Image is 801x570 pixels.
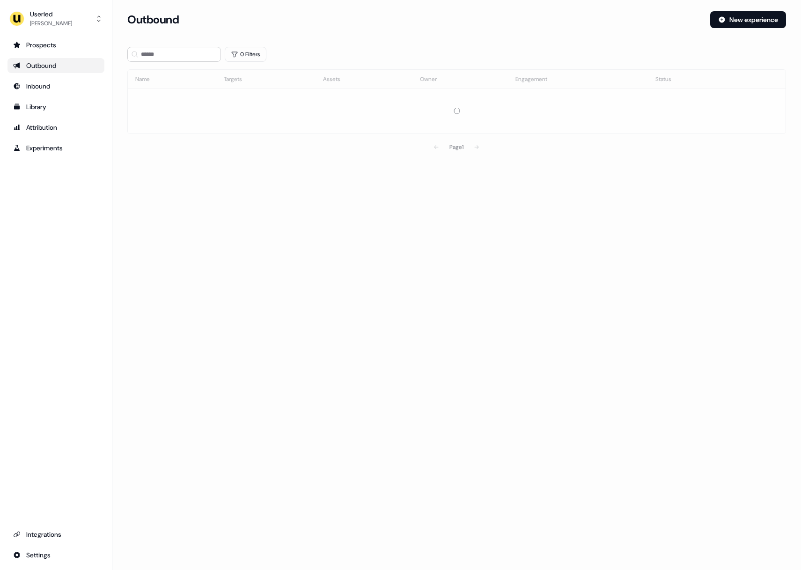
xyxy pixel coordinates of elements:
div: Inbound [13,81,99,91]
button: 0 Filters [225,47,266,62]
a: Go to templates [7,99,104,114]
a: Go to attribution [7,120,104,135]
a: Go to integrations [7,548,104,563]
a: Go to Inbound [7,79,104,94]
div: Library [13,102,99,111]
a: Go to integrations [7,527,104,542]
button: Userled[PERSON_NAME] [7,7,104,30]
a: Go to outbound experience [7,58,104,73]
a: Go to experiments [7,141,104,155]
button: New experience [710,11,786,28]
div: Outbound [13,61,99,70]
div: Integrations [13,530,99,539]
div: Prospects [13,40,99,50]
div: Settings [13,550,99,560]
div: Userled [30,9,72,19]
div: Experiments [13,143,99,153]
div: Attribution [13,123,99,132]
a: Go to prospects [7,37,104,52]
h3: Outbound [127,13,179,27]
div: [PERSON_NAME] [30,19,72,28]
